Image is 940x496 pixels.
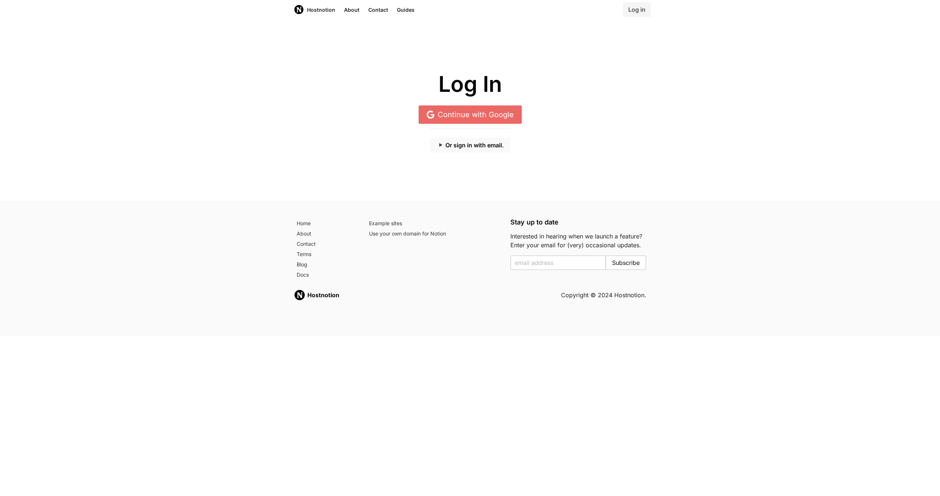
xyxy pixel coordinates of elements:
[419,105,522,124] a: Continue with Google
[294,4,304,15] img: Host Notion logo
[561,291,646,299] h5: Copyright © 2024 Hostnotion.
[294,270,357,280] a: Docs
[307,291,339,299] strong: Hostnotion
[294,289,305,301] img: Hostnotion logo
[294,260,357,270] a: Blog
[294,219,357,229] a: Home
[366,229,502,239] a: Use your own domain for Notion
[366,219,502,229] a: Example sites
[294,229,357,239] a: About
[510,232,646,249] p: Interested in hearing when we launch a feature? Enter your email for (very) occasional updates.
[430,138,510,152] button: Or sign in with email.
[510,255,606,270] input: Enter your email to subscribe to the email list and be notified when we launch
[294,239,357,249] a: Contact
[605,255,646,270] button: Subscribe
[623,2,651,17] a: Log in
[294,72,646,97] h1: Log In
[510,219,646,226] h5: Stay up to date
[294,249,357,260] a: Terms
